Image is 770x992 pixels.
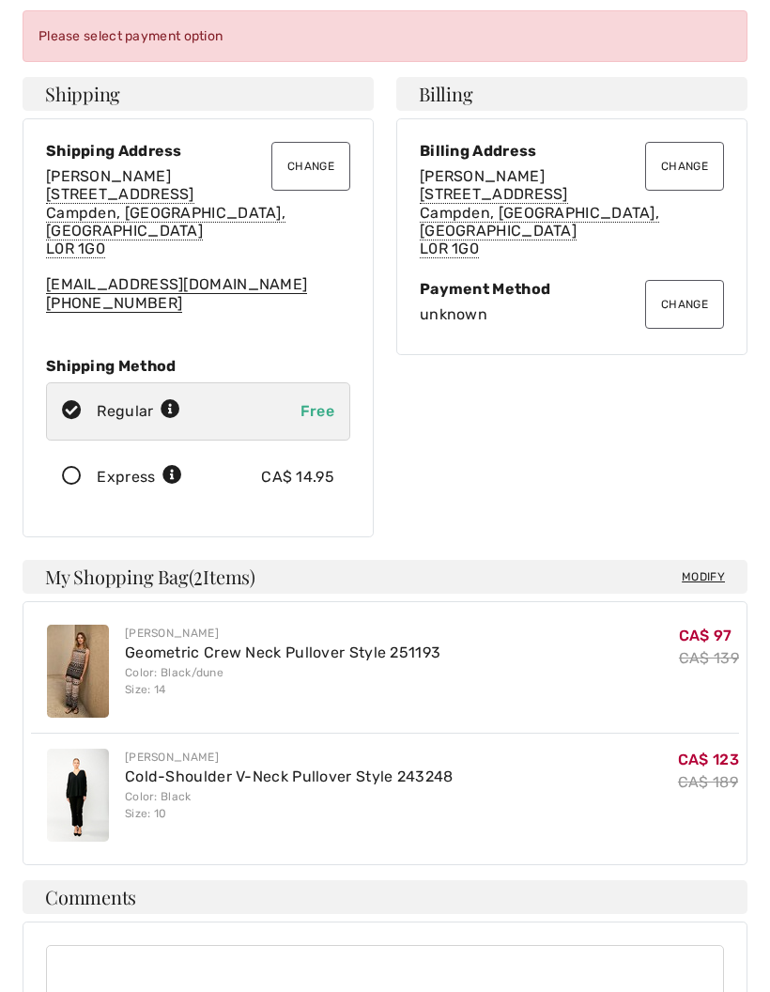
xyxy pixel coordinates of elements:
div: [PERSON_NAME] [125,750,454,767]
div: Shipping Address [46,143,350,161]
div: Regular [97,401,180,424]
div: [PERSON_NAME] [125,626,440,643]
div: Color: Black/dune Size: 14 [125,665,440,699]
span: ( Items) [189,565,255,590]
h4: My Shopping Bag [23,561,747,595]
span: Shipping [45,85,120,104]
s: CA$ 139 [679,650,739,668]
div: Express [97,467,182,489]
button: Change [645,143,724,192]
a: Cold-Shoulder V-Neck Pullover Style 243248 [125,768,454,786]
span: [PERSON_NAME] [420,168,545,186]
img: Cold-Shoulder V-Neck Pullover Style 243248 [47,750,109,843]
div: CA$ 14.95 [261,467,334,489]
img: Geometric Crew Neck Pullover Style 251193 [47,626,109,719]
span: 2 [193,564,203,588]
div: Please select payment option [23,11,747,63]
span: CA$ 97 [679,628,732,645]
button: Change [271,143,350,192]
div: unknown [420,306,724,324]
span: Free [300,403,334,421]
span: [PERSON_NAME] [46,168,171,186]
s: CA$ 189 [678,774,738,792]
span: Billing [419,85,472,104]
div: Shipping Method [46,358,350,376]
h4: Comments [23,881,747,915]
div: Billing Address [420,143,724,161]
div: Color: Black Size: 10 [125,789,454,823]
span: CA$ 123 [678,752,739,769]
button: Change [645,281,724,330]
span: Modify [682,568,725,587]
a: Geometric Crew Neck Pullover Style 251193 [125,644,440,662]
div: Payment Method [420,281,724,299]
